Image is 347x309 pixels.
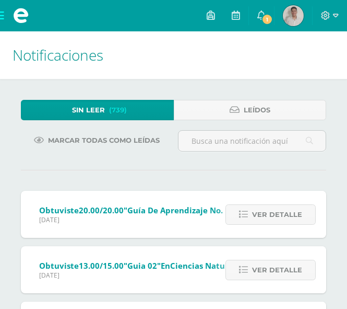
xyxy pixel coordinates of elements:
a: Marcar todas como leídas [21,130,173,151]
img: 5f8b1fa4d3844940ee0a10de8934683e.png [283,5,304,26]
input: Busca una notificación aquí [178,131,326,151]
span: "Guía de Aprendizaje No. 1" [124,205,233,215]
span: Ver detalle [252,205,302,224]
span: Notificaciones [13,45,103,65]
span: "Guia 02" [124,260,161,271]
span: [DATE] [39,215,343,224]
span: Leídos [244,100,270,120]
a: Sin leer(739) [21,100,174,120]
a: Leídos [174,100,327,120]
span: 13.00/15.00 [79,260,124,271]
span: (739) [109,100,127,120]
span: Sin leer [72,100,105,120]
span: Obtuviste en [39,205,343,215]
span: Ver detalle [252,260,302,280]
span: Marcar todas como leídas [48,131,160,150]
span: 1 [261,14,273,25]
span: 20.00/20.00 [79,205,124,215]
